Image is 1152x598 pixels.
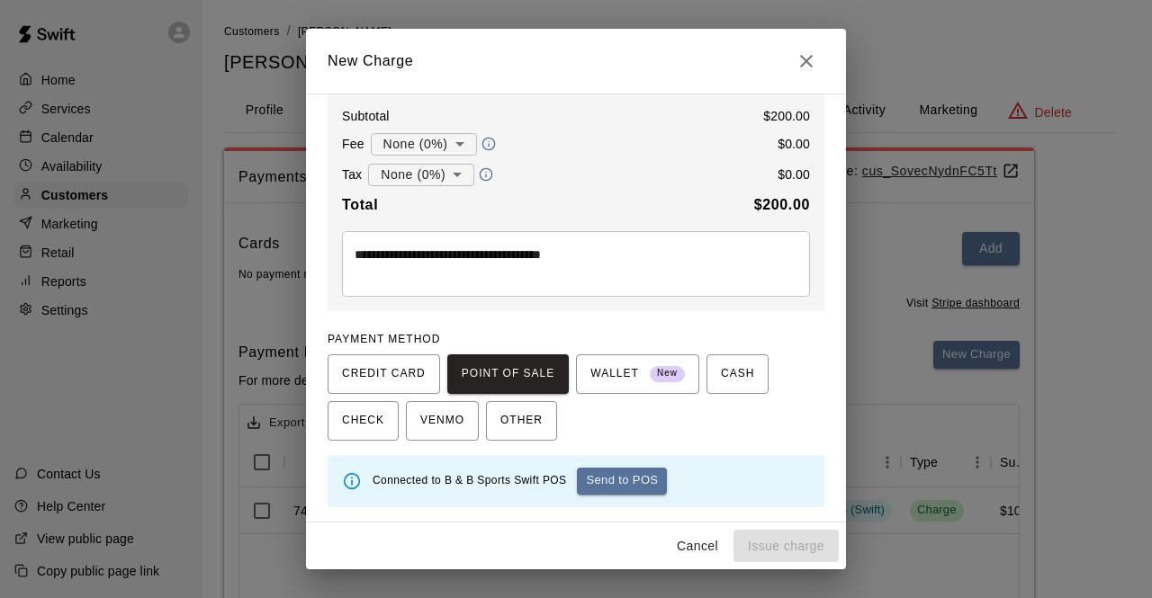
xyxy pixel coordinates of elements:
[328,354,440,394] button: CREDIT CARD
[577,468,667,495] button: Send to POS
[500,406,543,435] span: OTHER
[420,406,464,435] span: VENMO
[373,474,566,486] span: Connected to B & B Sports Swift POS
[342,165,362,183] p: Tax
[342,406,384,435] span: CHECK
[342,135,364,153] p: Fee
[306,29,846,94] h2: New Charge
[342,197,378,212] b: Total
[371,128,477,161] div: None (0%)
[576,354,699,394] button: WALLET New
[486,401,557,441] button: OTHER
[778,165,810,183] p: $ 0.00
[342,360,426,388] span: CREDIT CARD
[706,354,769,394] button: CASH
[342,107,390,125] p: Subtotal
[788,43,824,79] button: Close
[669,530,726,563] button: Cancel
[406,401,479,441] button: VENMO
[590,360,685,388] span: WALLET
[778,135,810,153] p: $ 0.00
[447,354,569,394] button: POINT OF SALE
[650,361,685,386] span: New
[368,158,474,192] div: None (0%)
[763,107,810,125] p: $ 200.00
[328,333,440,345] span: PAYMENT METHOD
[328,401,399,441] button: CHECK
[721,360,754,388] span: CASH
[754,197,810,212] b: $ 200.00
[462,360,554,388] span: POINT OF SALE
